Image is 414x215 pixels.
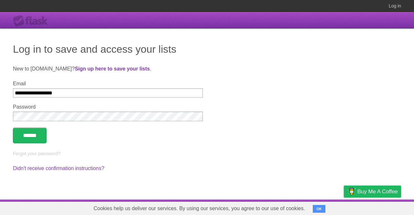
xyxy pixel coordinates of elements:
[13,104,203,110] label: Password
[313,201,328,213] a: Terms
[258,201,271,213] a: About
[313,205,325,213] button: OK
[357,186,398,197] span: Buy me a coffee
[279,201,305,213] a: Developers
[13,15,52,27] div: Flask
[344,186,401,198] a: Buy me a coffee
[87,202,311,215] span: Cookies help us deliver our services. By using our services, you agree to our use of cookies.
[13,81,203,87] label: Email
[347,186,356,197] img: Buy me a coffee
[360,201,401,213] a: Suggest a feature
[13,166,104,171] a: Didn't receive confirmation instructions?
[75,66,150,71] a: Sign up here to save your lists
[13,65,401,73] p: New to [DOMAIN_NAME]? .
[335,201,352,213] a: Privacy
[13,151,60,156] a: Forgot your password?
[13,41,401,57] h1: Log in to save and access your lists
